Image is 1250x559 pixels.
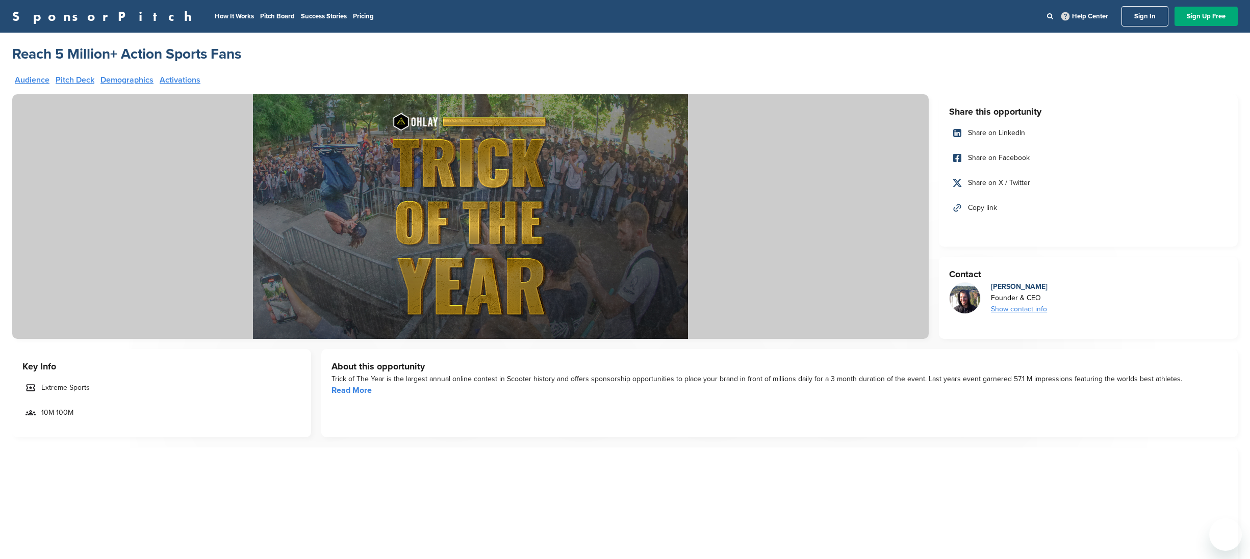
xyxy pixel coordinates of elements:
[41,407,73,418] span: 10M-100M
[968,127,1025,139] span: Share on LinkedIn
[353,12,374,20] a: Pricing
[12,94,929,339] img: Sponsorpitch &
[15,76,49,84] a: Audience
[991,281,1048,292] div: [PERSON_NAME]
[949,267,1228,281] h3: Contact
[260,12,295,20] a: Pitch Board
[991,304,1048,315] div: Show contact info
[331,374,1228,385] div: Trick of The Year is the largest annual online contest in Scooter history and offers sponsorship ...
[12,45,241,63] a: Reach 5 Million+ Action Sports Fans
[950,283,980,313] img: Jared iguazu falls edited square
[1209,518,1242,551] iframe: Button to launch messaging window
[1175,7,1238,26] a: Sign Up Free
[301,12,347,20] a: Success Stories
[1121,6,1168,26] a: Sign In
[56,76,94,84] a: Pitch Deck
[949,172,1228,194] a: Share on X / Twitter
[100,76,154,84] a: Demographics
[949,104,1228,119] h3: Share this opportunity
[968,152,1030,164] span: Share on Facebook
[949,147,1228,169] a: Share on Facebook
[991,292,1048,304] div: Founder & CEO
[215,12,254,20] a: How It Works
[22,359,301,374] h3: Key Info
[160,76,200,84] a: Activations
[12,10,198,23] a: SponsorPitch
[949,197,1228,219] a: Copy link
[968,177,1030,189] span: Share on X / Twitter
[949,122,1228,144] a: Share on LinkedIn
[1059,10,1110,22] a: Help Center
[331,359,1228,374] h3: About this opportunity
[331,385,372,395] a: Read More
[968,202,997,214] span: Copy link
[41,382,90,393] span: Extreme Sports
